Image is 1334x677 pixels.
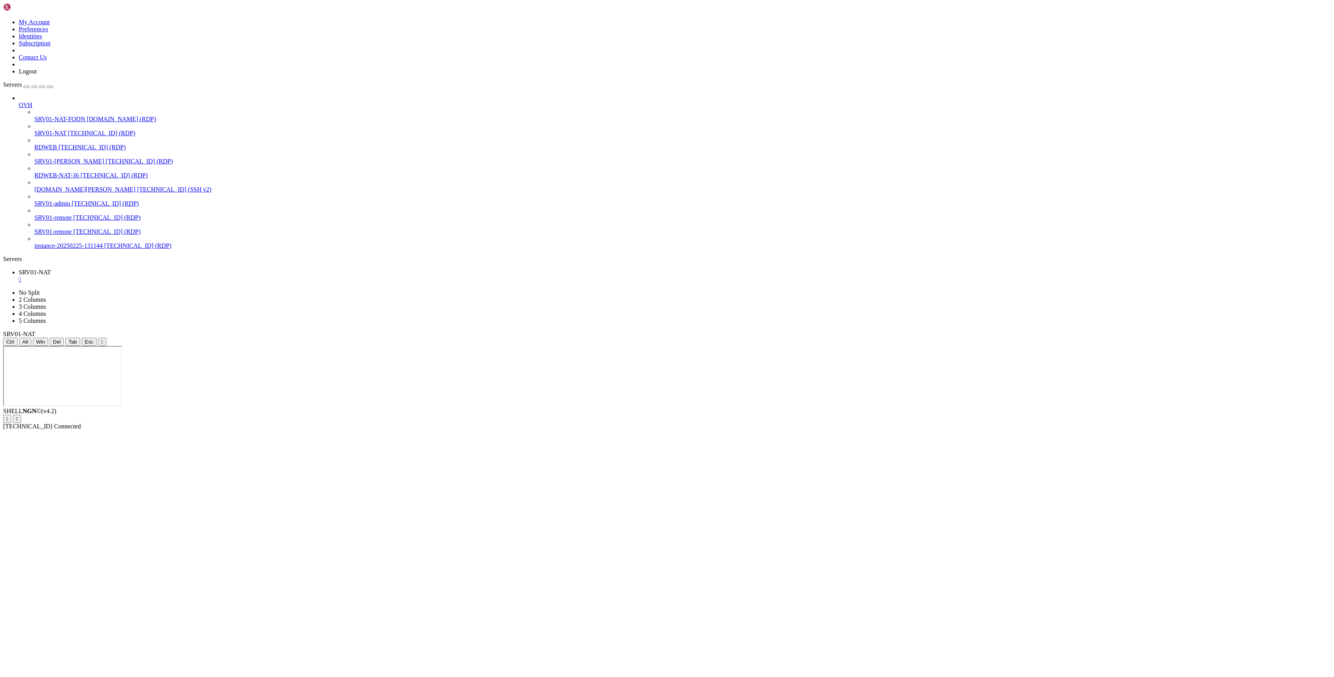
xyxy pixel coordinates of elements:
span: SRV01-NAT-FQDN [34,116,85,122]
button: Win [33,338,48,346]
a: Servers [3,81,53,88]
a: [DOMAIN_NAME][PERSON_NAME] [TECHNICAL_ID] (SSH v2) [34,186,1331,193]
span: Ctrl [6,339,14,345]
span: SRV01-NAT [34,130,66,136]
a: SRV01-NAT [TECHNICAL_ID] (RDP) [34,130,1331,137]
a:  [19,276,1331,283]
a: 2 Columns [19,296,46,303]
span: SRV01-remote [34,214,72,221]
span: SRV01-NAT [3,331,35,337]
button:  [3,415,11,423]
li: SRV01-NAT-FQDN [DOMAIN_NAME] (RDP) [34,109,1331,123]
a: Subscription [19,40,50,47]
a: SRV01-[PERSON_NAME] [TECHNICAL_ID] (RDP) [34,158,1331,165]
button: Tab [65,338,80,346]
li: RDWEB-NAT-36 [TECHNICAL_ID] (RDP) [34,165,1331,179]
button:  [98,338,106,346]
span: instance-20250225-131144 [34,242,102,249]
li: SRV01-[PERSON_NAME] [TECHNICAL_ID] (RDP) [34,151,1331,165]
a: SRV01-NAT [19,269,1331,283]
span: RDWEB [34,144,57,150]
span: RDWEB-NAT-36 [34,172,79,179]
li: OVH [19,95,1331,249]
li: SRV01-NAT [TECHNICAL_ID] (RDP) [34,123,1331,137]
div: Servers [3,256,1331,263]
li: SRV01-admin [TECHNICAL_ID] (RDP) [34,193,1331,207]
span: [TECHNICAL_ID] (RDP) [106,158,173,165]
span: SRV01-remote [34,228,72,235]
span: [TECHNICAL_ID] (SSH v2) [137,186,211,193]
button:  [13,415,21,423]
span: Servers [3,81,22,88]
li: SRV01-remote [TECHNICAL_ID] (RDP) [34,207,1331,221]
span: 4.2.0 [41,408,57,414]
div:  [101,339,103,345]
span: SRV01-admin [34,200,70,207]
a: OVH [19,102,1331,109]
div:  [16,416,18,422]
a: SRV01-remote [TECHNICAL_ID] (RDP) [34,228,1331,235]
img: Shellngn [3,3,48,11]
span: [TECHNICAL_ID] (RDP) [104,242,171,249]
a: Preferences [19,26,48,32]
span: [TECHNICAL_ID] [3,423,52,430]
li: SRV01-remote [TECHNICAL_ID] (RDP) [34,221,1331,235]
span: Del [53,339,61,345]
a: Identities [19,33,42,39]
span: SRV01-[PERSON_NAME] [34,158,104,165]
button: Esc [82,338,97,346]
span: Tab [68,339,77,345]
a: SRV01-NAT-FQDN [DOMAIN_NAME] (RDP) [34,116,1331,123]
a: RDWEB-NAT-36 [TECHNICAL_ID] (RDP) [34,172,1331,179]
a: SRV01-admin [TECHNICAL_ID] (RDP) [34,200,1331,207]
li: instance-20250225-131144 [TECHNICAL_ID] (RDP) [34,235,1331,249]
span: SRV01-NAT [19,269,51,276]
a: Contact Us [19,54,47,61]
a: No Split [19,289,40,296]
button: Alt [19,338,32,346]
a: 4 Columns [19,310,46,317]
span: [TECHNICAL_ID] (RDP) [73,214,141,221]
li: [DOMAIN_NAME][PERSON_NAME] [TECHNICAL_ID] (SSH v2) [34,179,1331,193]
span: [DOMAIN_NAME][PERSON_NAME] [34,186,136,193]
a: 5 Columns [19,317,46,324]
button: Del [50,338,64,346]
span: [TECHNICAL_ID] (RDP) [81,172,148,179]
span: [TECHNICAL_ID] (RDP) [73,228,141,235]
span: [TECHNICAL_ID] (RDP) [59,144,126,150]
span: [DOMAIN_NAME] (RDP) [87,116,156,122]
span: SHELL © [3,408,56,414]
span: Alt [22,339,29,345]
a: RDWEB [TECHNICAL_ID] (RDP) [34,144,1331,151]
span: Esc [85,339,93,345]
a: 3 Columns [19,303,46,310]
div:  [6,416,8,422]
b: NGN [23,408,37,414]
span: [TECHNICAL_ID] (RDP) [68,130,135,136]
span: [TECHNICAL_ID] (RDP) [72,200,139,207]
span: OVH [19,102,32,108]
button: Ctrl [3,338,18,346]
a: SRV01-remote [TECHNICAL_ID] (RDP) [34,214,1331,221]
span: Win [36,339,45,345]
li: RDWEB [TECHNICAL_ID] (RDP) [34,137,1331,151]
span: Connected [54,423,81,430]
a: My Account [19,19,50,25]
a: instance-20250225-131144 [TECHNICAL_ID] (RDP) [34,242,1331,249]
a: Logout [19,68,37,75]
